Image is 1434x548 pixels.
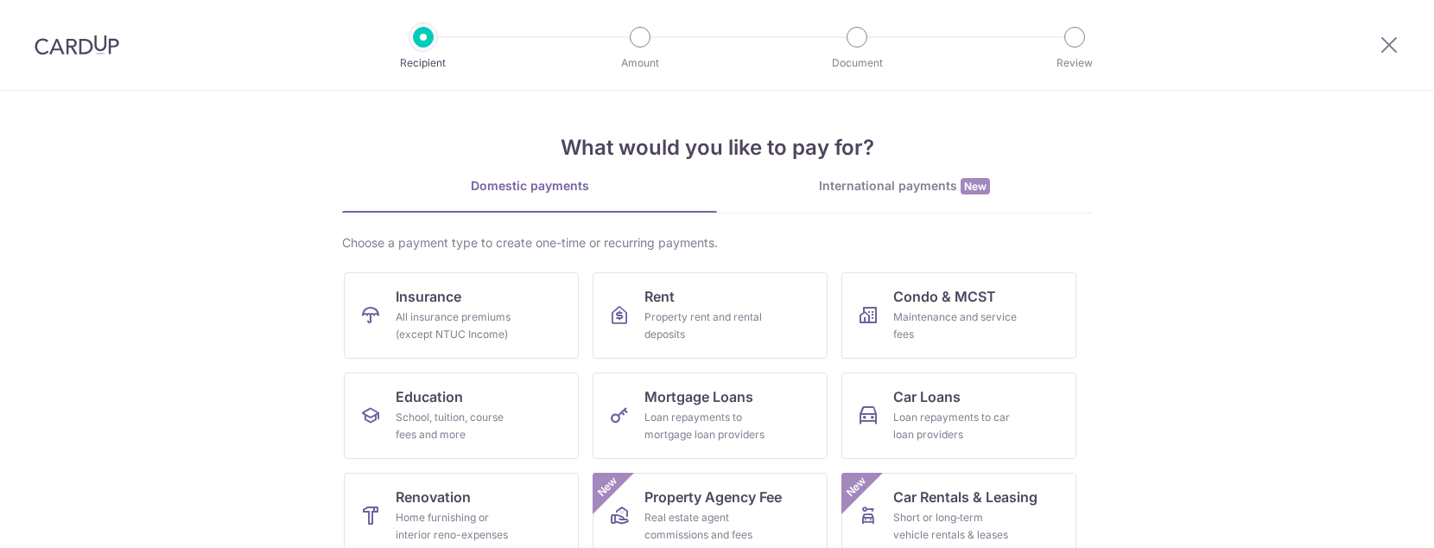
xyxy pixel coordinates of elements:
[841,272,1076,359] a: Condo & MCSTMaintenance and service fees
[841,373,1076,459] a: Car LoansLoan repayments to car loan providers
[644,487,782,507] span: Property Agency Fee
[644,386,753,407] span: Mortgage Loans
[396,409,520,443] div: School, tuition, course fees and more
[893,386,961,407] span: Car Loans
[396,286,461,307] span: Insurance
[344,272,579,359] a: InsuranceAll insurance premiums (except NTUC Income)
[644,509,769,544] div: Real estate agent commissions and fees
[1011,54,1139,72] p: Review
[342,132,1092,163] h4: What would you like to pay for?
[342,234,1092,252] div: Choose a payment type to create one-time or recurring payments.
[396,309,520,343] div: All insurance premiums (except NTUC Income)
[644,286,675,307] span: Rent
[893,409,1018,443] div: Loan repayments to car loan providers
[396,386,463,407] span: Education
[593,373,828,459] a: Mortgage LoansLoan repayments to mortgage loan providers
[576,54,704,72] p: Amount
[396,487,471,507] span: Renovation
[893,509,1018,544] div: Short or long‑term vehicle rentals & leases
[842,473,871,501] span: New
[593,473,622,501] span: New
[893,487,1037,507] span: Car Rentals & Leasing
[961,178,990,194] span: New
[396,509,520,544] div: Home furnishing or interior reno-expenses
[893,309,1018,343] div: Maintenance and service fees
[717,177,1092,195] div: International payments
[644,309,769,343] div: Property rent and rental deposits
[359,54,487,72] p: Recipient
[893,286,996,307] span: Condo & MCST
[793,54,921,72] p: Document
[35,35,119,55] img: CardUp
[593,272,828,359] a: RentProperty rent and rental deposits
[344,373,579,459] a: EducationSchool, tuition, course fees and more
[644,409,769,443] div: Loan repayments to mortgage loan providers
[342,177,717,194] div: Domestic payments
